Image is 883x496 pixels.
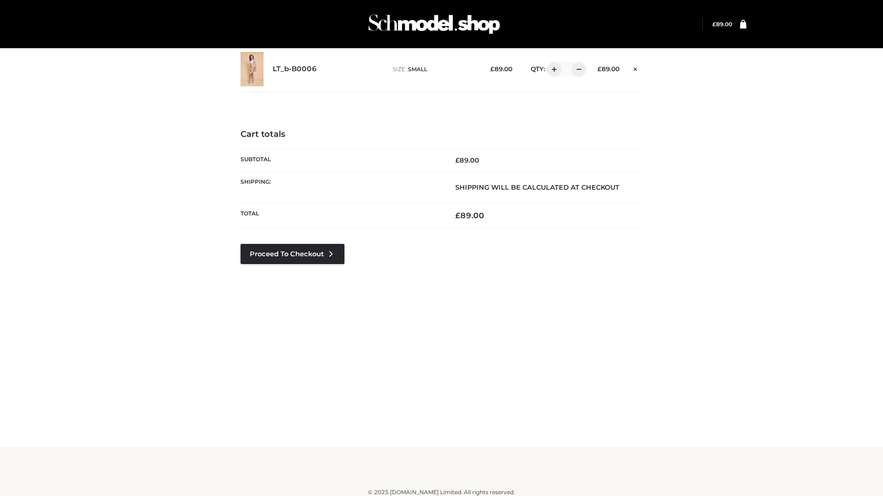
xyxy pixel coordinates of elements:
[629,62,642,74] a: Remove this item
[408,66,427,73] span: SMALL
[241,130,642,140] h4: Cart totals
[712,21,732,28] a: £89.00
[597,65,602,73] span: £
[712,21,732,28] bdi: 89.00
[393,65,476,73] p: size :
[490,65,494,73] span: £
[273,65,317,73] a: LT_b-B0006
[241,52,264,86] img: LT_b-B0006 - SMALL
[241,203,441,228] th: Total
[455,211,460,220] span: £
[455,211,484,220] bdi: 89.00
[490,65,512,73] bdi: 89.00
[455,156,459,164] span: £
[241,149,441,171] th: Subtotal
[455,183,619,192] strong: Shipping will be calculated at checkout
[241,171,441,203] th: Shipping:
[365,6,503,42] img: Schmodel Admin 964
[241,244,344,264] a: Proceed to Checkout
[597,65,619,73] bdi: 89.00
[712,21,716,28] span: £
[455,156,479,164] bdi: 89.00
[522,62,583,77] div: QTY:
